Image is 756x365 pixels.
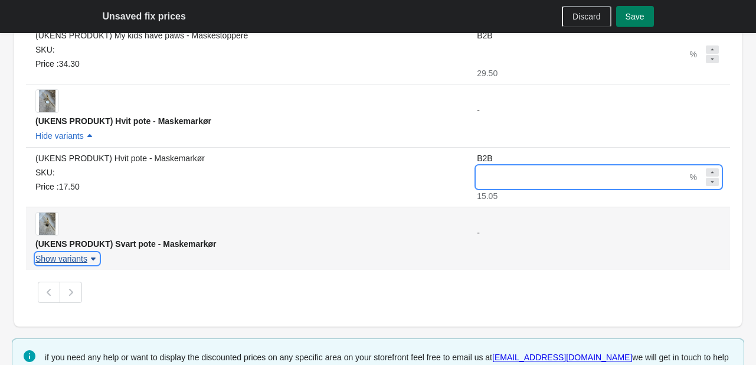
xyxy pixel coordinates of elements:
div: % [690,170,697,184]
div: (UKENS PRODUKT) Hvit pote - Maskemarkør [35,152,458,164]
div: % [690,47,697,61]
div: Price : 34.30 [35,58,458,70]
div: (UKENS PRODUKT) My kids have paws - Maskestoppere [35,30,458,41]
span: Save [626,12,644,21]
span: 29.50 [477,69,498,78]
button: Save [616,6,654,27]
span: Hide variants [35,131,84,141]
div: SKU: [35,44,458,56]
span: 15.05 [477,191,498,201]
button: Show variants [31,248,104,269]
img: (UKENS PRODUKT) Hvit pote - Maskemarkør [39,90,56,112]
div: SKU: [35,167,458,178]
span: (UKENS PRODUKT) Hvit pote - Maskemarkør [35,116,211,126]
span: (UKENS PRODUKT) Svart pote - Maskemarkør [35,239,217,249]
div: - [477,227,721,239]
h2: Unsaved fix prices [103,9,186,24]
div: Price : 17.50 [35,181,458,193]
label: B2B [477,30,492,41]
button: Discard [562,6,611,27]
button: Hide variants [31,125,100,146]
span: Discard [572,12,600,21]
img: (UKENS PRODUKT) Svart pote - Maskemarkør [39,213,56,235]
a: [EMAIL_ADDRESS][DOMAIN_NAME] [492,353,632,362]
span: Show variants [35,254,87,263]
div: - [477,104,721,116]
nav: Pagination [38,282,82,303]
label: B2B [477,152,492,164]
